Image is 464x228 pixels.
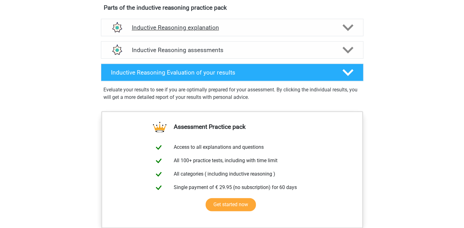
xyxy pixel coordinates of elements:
[98,64,366,81] a: Inductive Reasoning Evaluation of your results
[111,69,332,76] h4: Inductive Reasoning Evaluation of your results
[109,42,125,58] img: inductive reasoning assessments
[98,41,366,59] a: assessments Inductive Reasoning assessments
[98,19,366,36] a: explanations Inductive Reasoning explanation
[132,24,332,31] h4: Inductive Reasoning explanation
[109,20,125,36] img: inductive reasoning explanations
[103,86,361,101] p: Eveluate your results to see if you are optimally prepared for your assessment. By clicking the i...
[206,198,256,211] a: Get started now
[104,4,361,11] h4: Parts of the inductive reasoning practice pack
[132,46,332,54] h4: Inductive Reasoning assessments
